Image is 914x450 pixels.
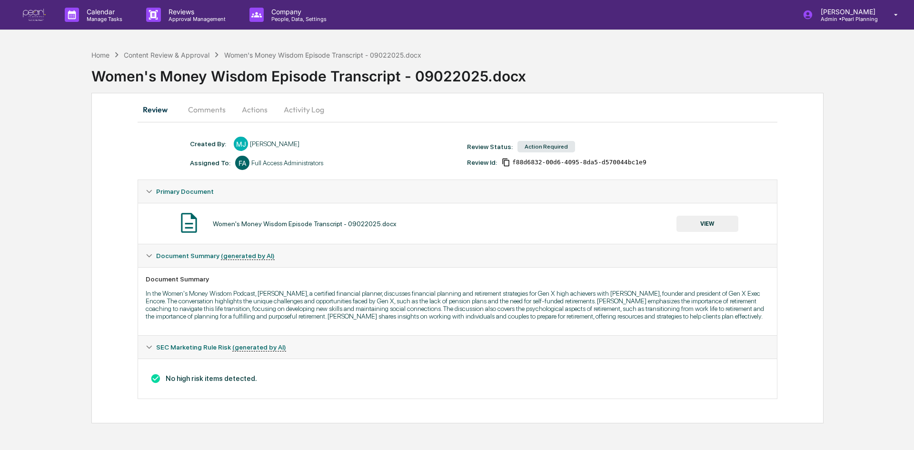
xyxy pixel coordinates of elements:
[512,159,646,166] span: f88d6832-00d6-4095-8da5-d570044bc1e9
[234,137,248,151] div: MJ
[156,252,275,260] span: Document Summary
[91,60,914,85] div: Women's Money Wisdom Episode Transcript - 09022025.docx
[813,8,880,16] p: [PERSON_NAME]
[502,158,510,167] span: Copy Id
[250,140,299,148] div: [PERSON_NAME]
[138,244,777,267] div: Document Summary (generated by AI)
[467,143,513,150] div: Review Status:
[276,98,332,121] button: Activity Log
[146,275,769,283] div: Document Summary
[264,16,331,22] p: People, Data, Settings
[138,203,777,244] div: Primary Document
[180,98,233,121] button: Comments
[79,16,127,22] p: Manage Tasks
[138,180,777,203] div: Primary Document
[156,343,286,351] span: SEC Marketing Rule Risk
[221,252,275,260] u: (generated by AI)
[124,51,209,59] div: Content Review & Approval
[177,211,201,235] img: Document Icon
[213,220,397,228] div: Women's Money Wisdom Episode Transcript - 09022025.docx
[467,159,497,166] div: Review Id:
[79,8,127,16] p: Calendar
[138,98,777,121] div: secondary tabs example
[224,51,421,59] div: Women's Money Wisdom Episode Transcript - 09022025.docx
[156,188,214,195] span: Primary Document
[146,290,769,320] p: In the Women's Money Wisdom Podcast, [PERSON_NAME], a certified financial planner, discusses fina...
[190,140,229,148] div: Created By: ‎ ‎
[235,156,249,170] div: FA
[251,159,323,167] div: Full Access Administrators
[233,98,276,121] button: Actions
[138,98,180,121] button: Review
[138,359,777,399] div: Document Summary (generated by AI)
[161,8,230,16] p: Reviews
[232,343,286,351] u: (generated by AI)
[161,16,230,22] p: Approval Management
[517,141,575,152] div: Action Required
[190,159,230,167] div: Assigned To:
[264,8,331,16] p: Company
[138,267,777,335] div: Document Summary (generated by AI)
[91,51,109,59] div: Home
[813,16,880,22] p: Admin • Pearl Planning
[138,336,777,359] div: SEC Marketing Rule Risk (generated by AI)
[146,373,769,384] h3: No high risk items detected.
[23,9,46,21] img: logo
[676,216,738,232] button: VIEW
